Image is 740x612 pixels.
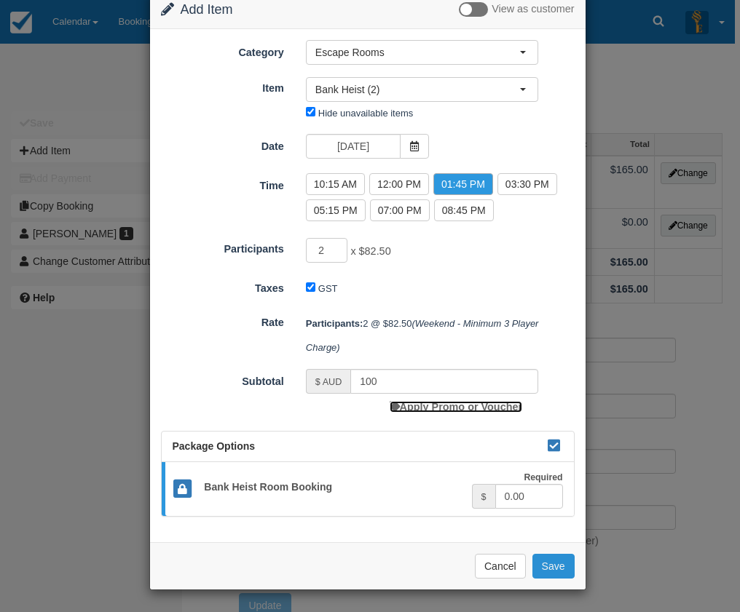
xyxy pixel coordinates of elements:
label: Taxes [150,276,295,296]
label: 03:30 PM [497,173,557,195]
label: Time [150,173,295,194]
span: Bank Heist (2) [315,82,519,97]
input: Participants [306,238,348,263]
label: Rate [150,310,295,330]
label: Category [150,40,295,60]
a: Apply Promo or Voucher [390,401,522,413]
label: GST [318,283,338,294]
strong: Participants [306,318,363,329]
label: Subtotal [150,369,295,389]
em: (Weekend - Minimum 3 Player Charge) [306,318,541,353]
label: 08:45 PM [434,199,494,221]
span: x $82.50 [350,246,390,258]
label: Hide unavailable items [318,108,413,119]
a: Bank Heist Room Booking Required $ [162,462,574,517]
small: $ [481,492,487,502]
label: 05:15 PM [306,199,366,221]
button: Cancel [475,554,526,579]
button: Escape Rooms [306,40,538,65]
h5: Bank Heist Room Booking [193,482,471,493]
span: Escape Rooms [315,45,519,60]
button: Bank Heist (2) [306,77,538,102]
button: Save [532,554,575,579]
span: Package Options [173,440,256,452]
label: 01:45 PM [433,173,493,195]
label: 12:00 PM [369,173,429,195]
label: 10:15 AM [306,173,365,195]
label: Item [150,76,295,96]
label: Participants [150,237,295,257]
span: Add Item [181,2,233,17]
div: 2 @ $82.50 [295,311,586,359]
small: $ AUD [315,377,342,387]
strong: Required [524,472,562,482]
label: 07:00 PM [370,199,430,221]
label: Date [150,134,295,154]
span: View as customer [492,4,574,15]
